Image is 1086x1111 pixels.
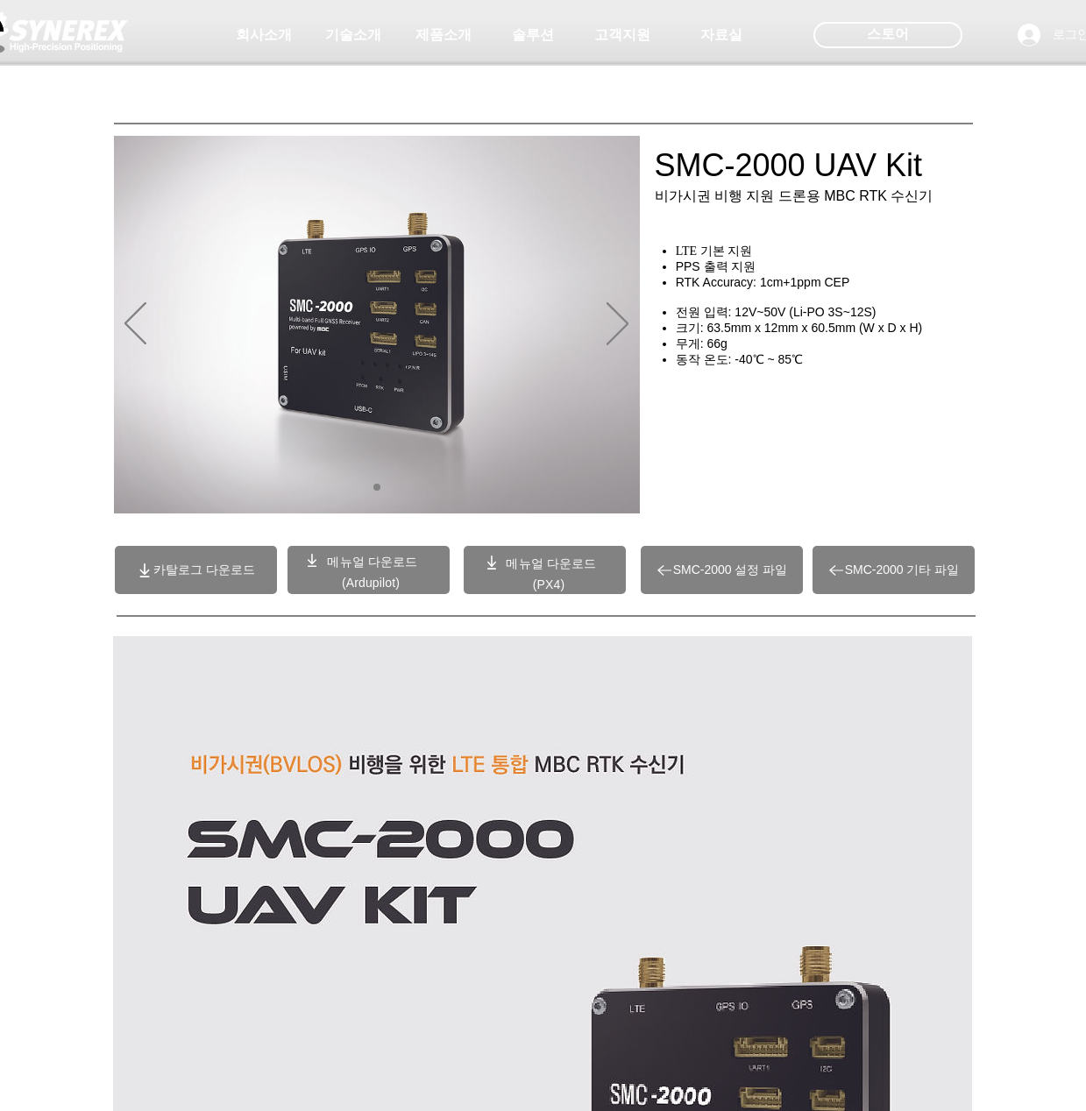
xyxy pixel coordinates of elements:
[673,563,788,578] span: SMC-2000 설정 파일
[327,555,417,569] a: 메뉴얼 다운로드
[236,26,292,45] span: 회사소개
[114,136,640,513] img: SMC2000.jpg
[845,563,960,578] span: SMC-2000 기타 파일
[594,26,650,45] span: 고객지원
[342,576,400,590] a: (Ardupilot)
[813,22,962,48] div: 스토어
[366,484,387,491] nav: 슬라이드
[114,136,640,513] div: 슬라이드쇼
[400,18,487,53] a: 제품소개
[506,556,596,570] a: 메뉴얼 다운로드
[678,18,765,53] a: 자료실
[578,18,666,53] a: 고객지원
[220,18,308,53] a: 회사소개
[415,26,472,45] span: 제품소개
[533,577,565,591] a: (PX4)
[676,305,877,319] span: 전원 입력: 12V~50V (Li-PO 3S~12S)
[153,563,255,578] span: 카탈로그 다운로드
[512,26,554,45] span: 솔루션
[676,321,923,335] span: 크기: 63.5mm x 12mm x 60.5mm (W x D x H)
[373,484,380,491] a: 01
[124,302,146,348] button: 이전
[641,546,803,594] a: SMC-2000 설정 파일
[489,18,577,53] a: 솔루션
[115,546,277,594] a: 카탈로그 다운로드
[309,18,397,53] a: 기술소개
[867,25,909,44] span: 스토어
[607,302,628,348] button: 다음
[676,275,850,289] span: RTK Accuracy: 1cm+1ppm CEP
[700,26,742,45] span: 자료실
[813,546,975,594] a: SMC-2000 기타 파일
[325,26,381,45] span: 기술소개
[676,336,728,350] span: 무게: 66g
[676,352,803,366] span: 동작 온도: -40℃ ~ 85℃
